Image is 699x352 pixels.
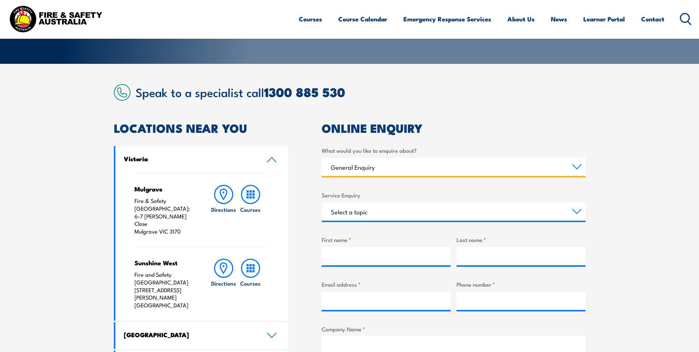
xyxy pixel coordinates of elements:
h6: Courses [240,206,261,213]
h2: ONLINE ENQUIRY [322,122,586,133]
h4: Mulgrave [134,185,196,193]
label: Last name [457,235,586,244]
a: Courses [237,259,264,309]
a: About Us [507,9,535,29]
a: Courses [237,185,264,235]
a: Courses [299,9,322,29]
h6: Directions [211,206,236,213]
p: Fire & Safety [GEOGRAPHIC_DATA]: 6-7 [PERSON_NAME] Close Mulgrave VIC 3170 [134,197,196,235]
h4: Sunshine West [134,259,196,267]
a: 1300 885 530 [264,82,345,101]
label: Service Enquiry [322,191,586,199]
h4: Victoria [124,155,256,163]
p: Fire and Safety [GEOGRAPHIC_DATA] [STREET_ADDRESS][PERSON_NAME] [GEOGRAPHIC_DATA] [134,271,196,309]
h2: Speak to a specialist call [136,85,586,99]
a: News [551,9,567,29]
label: Phone number [457,280,586,289]
a: Directions [210,185,237,235]
label: First name [322,235,451,244]
a: Emergency Response Services [403,9,491,29]
h2: LOCATIONS NEAR YOU [114,122,289,133]
a: Victoria [115,146,289,173]
a: Contact [641,9,664,29]
a: Course Calendar [338,9,387,29]
a: [GEOGRAPHIC_DATA] [115,322,289,349]
h6: Courses [240,279,261,287]
label: Company Name [322,325,586,333]
label: What would you like to enquire about? [322,146,586,155]
h4: [GEOGRAPHIC_DATA] [124,331,256,339]
a: Directions [210,259,237,309]
a: Learner Portal [583,9,625,29]
h6: Directions [211,279,236,287]
label: Email address [322,280,451,289]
